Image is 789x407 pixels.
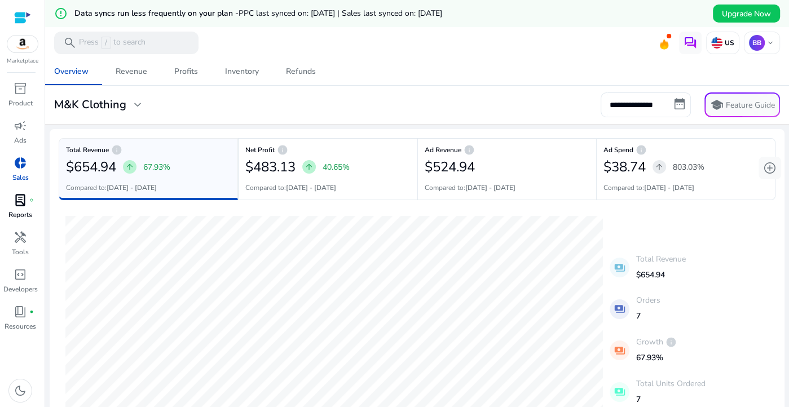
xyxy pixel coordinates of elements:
[464,144,475,156] span: info
[239,8,442,19] span: PPC last synced on: [DATE] | Sales last synced on: [DATE]
[722,38,734,47] p: US
[425,183,515,193] p: Compared to:
[759,157,781,179] button: add_circle
[14,268,27,281] span: code_blocks
[610,258,629,277] mat-icon: payments
[3,284,38,294] p: Developers
[125,162,134,171] span: arrow_upward
[12,172,29,183] p: Sales
[14,384,27,397] span: dark_mode
[636,144,647,156] span: info
[603,183,694,193] p: Compared to:
[655,162,664,171] span: arrow_upward
[636,294,660,306] p: Orders
[143,161,170,173] p: 67.93%
[711,37,722,48] img: us.svg
[245,159,296,175] h2: $483.13
[636,253,686,265] p: Total Revenue
[603,149,768,151] h6: Ad Spend
[726,100,775,111] p: Feature Guide
[636,378,706,390] p: Total Units Ordered
[14,135,27,145] p: Ads
[465,183,515,192] b: [DATE] - [DATE]
[610,340,629,360] mat-icon: payments
[603,159,646,175] h2: $38.74
[14,156,27,170] span: donut_small
[14,305,27,318] span: book_4
[636,310,660,322] p: 7
[14,231,27,244] span: handyman
[54,68,89,76] div: Overview
[763,161,777,175] span: add_circle
[174,68,198,76] div: Profits
[766,38,775,47] span: keyboard_arrow_down
[7,57,38,65] p: Marketplace
[29,198,34,202] span: fiber_manual_record
[665,337,677,348] span: info
[74,9,442,19] h5: Data syncs run less frequently on your plan -
[225,68,259,76] div: Inventory
[66,183,157,193] p: Compared to:
[7,36,38,52] img: amazon.svg
[116,68,147,76] div: Revenue
[704,92,780,117] button: schoolFeature Guide
[610,299,629,319] mat-icon: payments
[323,161,350,173] p: 40.65%
[305,162,314,171] span: arrow_upward
[644,183,694,192] b: [DATE] - [DATE]
[749,35,765,51] p: BB
[245,183,336,193] p: Compared to:
[54,98,126,112] h3: M&K Clothing
[636,336,677,348] p: Growth
[710,98,724,112] span: school
[245,149,411,151] h6: Net Profit
[5,321,36,331] p: Resources
[63,36,77,50] span: search
[713,5,780,23] button: Upgrade Now
[8,210,32,220] p: Reports
[66,159,116,175] h2: $654.94
[79,37,146,49] p: Press to search
[29,309,34,314] span: fiber_manual_record
[12,247,29,257] p: Tools
[636,352,677,364] p: 67.93%
[131,98,144,112] span: expand_more
[722,8,771,20] span: Upgrade Now
[425,149,590,151] h6: Ad Revenue
[111,144,122,156] span: info
[14,119,27,132] span: campaign
[14,82,27,95] span: inventory_2
[8,98,33,108] p: Product
[54,7,68,20] mat-icon: error_outline
[286,183,336,192] b: [DATE] - [DATE]
[636,269,686,281] p: $654.94
[101,37,111,49] span: /
[636,393,706,405] p: 7
[610,382,629,402] mat-icon: payments
[66,149,231,151] h6: Total Revenue
[673,161,704,173] p: 803.03%
[425,159,475,175] h2: $524.94
[107,183,157,192] b: [DATE] - [DATE]
[14,193,27,207] span: lab_profile
[286,68,316,76] div: Refunds
[277,144,288,156] span: info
